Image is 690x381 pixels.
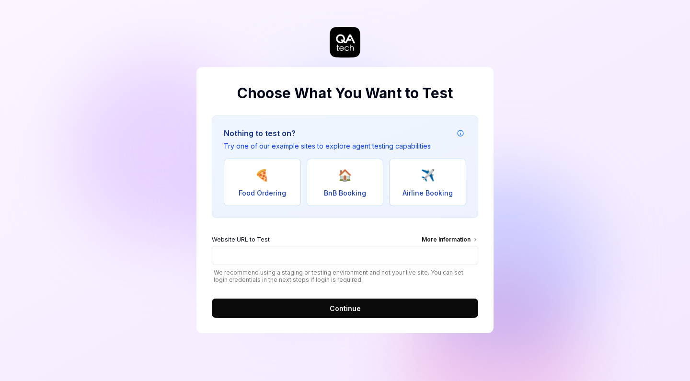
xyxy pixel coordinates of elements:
span: BnB Booking [324,188,366,198]
span: ✈️ [421,167,435,184]
button: Example attribution information [455,127,466,139]
button: Continue [212,299,478,318]
span: 🏠 [338,167,352,184]
span: We recommend using a staging or testing environment and not your live site. You can set login cre... [212,269,478,283]
p: Try one of our example sites to explore agent testing capabilities [224,141,431,151]
h2: Choose What You Want to Test [212,82,478,104]
span: 🍕 [255,167,269,184]
span: Continue [330,303,361,313]
button: ✈️Airline Booking [389,159,466,206]
button: 🏠BnB Booking [307,159,384,206]
div: More Information [422,235,478,246]
span: Website URL to Test [212,235,270,246]
h3: Nothing to test on? [224,127,431,139]
span: Airline Booking [402,188,453,198]
input: Website URL to TestMore Information [212,246,478,265]
span: Food Ordering [239,188,286,198]
button: 🍕Food Ordering [224,159,301,206]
